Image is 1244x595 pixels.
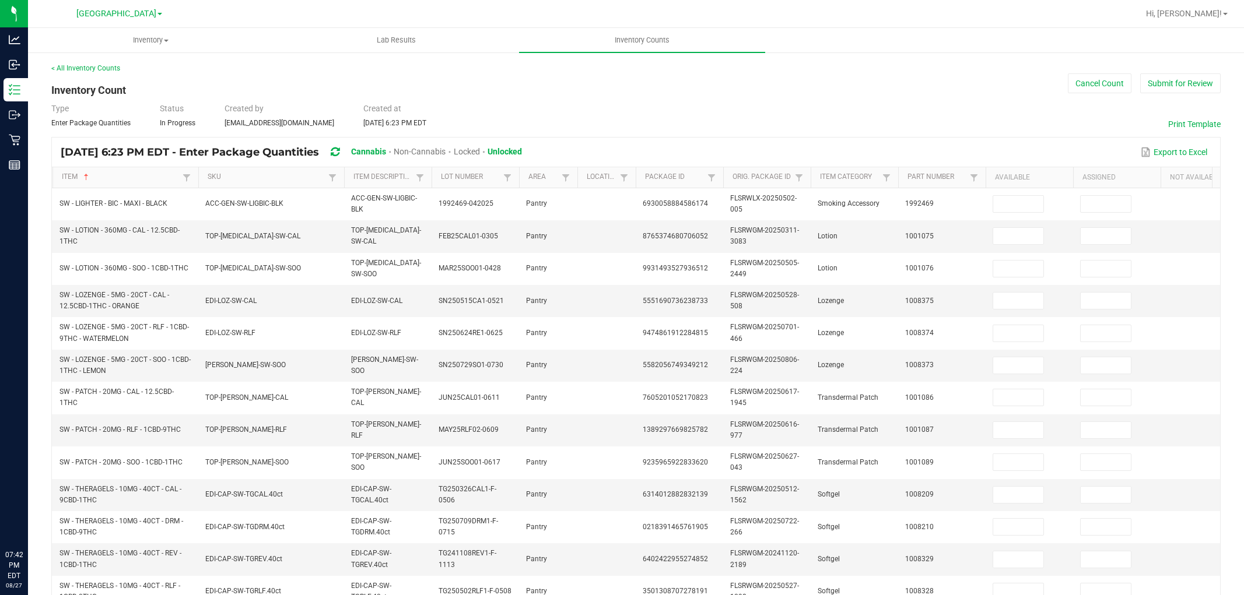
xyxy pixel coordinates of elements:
span: SW - LOZENGE - 5MG - 20CT - RLF - 1CBD-9THC - WATERMELON [59,323,189,342]
span: EDI-CAP-SW-TGCAL.40ct [351,485,391,504]
span: EDI-CAP-SW-TGREV.40ct [351,549,391,568]
th: Available [986,167,1073,188]
span: Sortable [82,172,91,182]
span: 1008374 [905,329,934,337]
p: 08/27 [5,581,23,590]
span: Softgel [818,587,840,595]
a: Part NumberSortable [907,172,966,182]
span: TOP-[PERSON_NAME]-SOO [205,458,289,466]
span: 3501308707278191 [643,587,708,595]
span: Lozenge [818,361,844,369]
span: Inventory [29,35,273,45]
span: 0218391465761905 [643,523,708,531]
span: 9931493527936512 [643,264,708,272]
span: Locked [454,147,480,156]
button: Cancel Count [1068,73,1131,93]
span: 9474861912284815 [643,329,708,337]
span: TOP-[MEDICAL_DATA]-SW-CAL [351,226,421,245]
span: Created at [363,104,401,113]
span: TG250502RLF1-F-0508 [439,587,511,595]
a: Filter [500,170,514,185]
span: SW - THERAGELS - 10MG - 40CT - CAL - 9CBD-1THC [59,485,181,504]
span: SW - PATCH - 20MG - CAL - 12.5CBD-1THC [59,388,174,407]
span: 7605201052170823 [643,393,708,402]
span: FLSRWGM-20250617-1945 [730,388,799,407]
span: SN250729SO1-0730 [439,361,503,369]
span: TOP-[MEDICAL_DATA]-SW-CAL [205,232,300,240]
span: SW - LOZENGE - 5MG - 20CT - CAL - 12.5CBD-1THC - ORANGE [59,291,169,310]
span: Lozenge [818,329,844,337]
span: 6930058884586174 [643,199,708,207]
span: [EMAIL_ADDRESS][DOMAIN_NAME] [225,119,334,127]
span: Lab Results [361,35,432,45]
span: TG250709DRM1-F-0715 [439,517,498,536]
iframe: Resource center [12,502,47,537]
span: Softgel [818,490,840,498]
span: [PERSON_NAME]-SW-SOO [351,355,418,375]
a: Filter [325,170,339,185]
span: MAY25RLF02-0609 [439,425,499,434]
span: 1001086 [905,393,934,402]
a: Lab Results [274,28,519,52]
span: FLSRWGM-20250616-977 [730,420,799,439]
span: Type [51,104,69,113]
a: Item DescriptionSortable [353,172,412,182]
span: Pantry [526,329,547,337]
span: SN250515CA1-0521 [439,297,504,305]
a: Lot NumberSortable [441,172,500,182]
span: TG250326CAL1-F-0506 [439,485,496,504]
span: Pantry [526,199,547,207]
span: Pantry [526,232,547,240]
span: 1008373 [905,361,934,369]
span: Cannabis [351,147,386,156]
span: [GEOGRAPHIC_DATA] [76,9,156,19]
span: EDI-LOZ-SW-RLF [351,329,401,337]
span: In Progress [160,119,195,127]
span: 1008329 [905,555,934,563]
span: 1001075 [905,232,934,240]
span: SN250624RE1-0625 [439,329,503,337]
a: Filter [967,170,981,185]
button: Print Template [1168,118,1221,130]
span: 1001089 [905,458,934,466]
span: 1992469-042025 [439,199,493,207]
span: Pantry [526,297,547,305]
span: TOP-[PERSON_NAME]-CAL [351,388,421,407]
span: FLSRWGM-20241120-2189 [730,549,799,568]
a: Filter [413,170,427,185]
span: 1389297669825782 [643,425,708,434]
span: FLSRWLX-20250502-005 [730,194,797,213]
span: EDI-CAP-SW-TGREV.40ct [205,555,282,563]
inline-svg: Reports [9,159,20,171]
inline-svg: Outbound [9,109,20,121]
span: EDI-LOZ-SW-CAL [351,297,402,305]
span: Softgel [818,523,840,531]
span: Lotion [818,232,837,240]
span: [DATE] 6:23 PM EDT [363,119,426,127]
p: 07:42 PM EDT [5,550,23,581]
span: FLSRWGM-20250512-1562 [730,485,799,504]
a: Filter [705,170,719,185]
span: 1008328 [905,587,934,595]
span: Pantry [526,264,547,272]
span: FLSRWGM-20250505-2449 [730,259,799,278]
span: EDI-CAP-SW-TGRLF.40ct [205,587,281,595]
button: Export to Excel [1138,142,1210,162]
span: Hi, [PERSON_NAME]! [1146,9,1222,18]
span: EDI-CAP-SW-TGDRM.40ct [205,523,285,531]
span: SW - THERAGELS - 10MG - 40CT - DRM - 1CBD-9THC [59,517,183,536]
span: SW - THERAGELS - 10MG - 40CT - REV - 1CBD-1THC [59,549,181,568]
a: Inventory [28,28,274,52]
span: TOP-[MEDICAL_DATA]-SW-SOO [205,264,301,272]
span: ACC-GEN-SW-LIGBIC-BLK [205,199,283,207]
span: Inventory Count [51,84,126,96]
span: SW - LOTION - 360MG - CAL - 12.5CBD-1THC [59,226,180,245]
span: Smoking Accessory [818,199,879,207]
inline-svg: Inbound [9,59,20,71]
span: Transdermal Patch [818,458,878,466]
span: SW - PATCH - 20MG - RLF - 1CBD-9THC [59,425,181,434]
span: 9235965922833620 [643,458,708,466]
span: FLSRWGM-20250627-043 [730,452,799,471]
span: Softgel [818,555,840,563]
inline-svg: Retail [9,134,20,146]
